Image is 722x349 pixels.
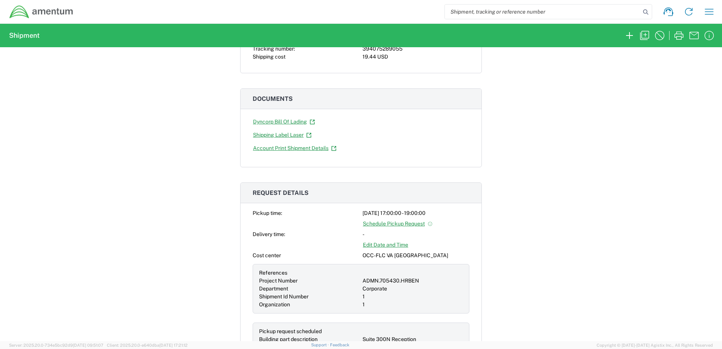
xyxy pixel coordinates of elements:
div: Department [259,285,359,293]
div: Organization [259,301,359,309]
div: 19.44 USD [363,53,469,61]
span: Request details [253,189,309,196]
div: OCC-FLC VA [GEOGRAPHIC_DATA] [363,252,469,259]
a: Account Print Shipment Details [253,142,337,155]
a: Schedule Pickup Request [363,217,433,230]
span: Server: 2025.20.0-734e5bc92d9 [9,343,103,347]
h2: Shipment [9,31,40,40]
a: Dyncorp Bill Of Lading [253,115,315,128]
a: Feedback [330,343,349,347]
div: Corporate [363,285,463,293]
span: Building part description [259,336,318,342]
span: Documents [253,95,293,102]
div: Project Number [259,277,359,285]
div: [DATE] 17:00:00 - 19:00:00 [363,209,469,217]
span: [DATE] 09:51:07 [73,343,103,347]
span: Shipping cost [253,54,285,60]
span: Delivery time: [253,231,285,237]
span: Pickup time: [253,210,282,216]
span: Client: 2025.20.0-e640dba [107,343,188,347]
input: Shipment, tracking or reference number [445,5,640,19]
div: - [363,230,469,238]
span: Copyright © [DATE]-[DATE] Agistix Inc., All Rights Reserved [597,342,713,349]
div: Shipment Id Number [259,293,359,301]
span: Pickup request scheduled [259,328,322,334]
span: Cost center [253,252,281,258]
div: Suite 300N Reception [363,335,463,343]
div: 394075289055 [363,45,469,53]
div: ADMN.705430.HRBEN [363,277,463,285]
a: Shipping Label Laser [253,128,312,142]
a: Support [311,343,330,347]
a: Edit Date and Time [363,238,409,252]
img: dyncorp [9,5,74,19]
div: 1 [363,293,463,301]
span: Tracking number: [253,46,295,52]
span: [DATE] 17:21:12 [159,343,188,347]
div: 1 [363,301,463,309]
span: References [259,270,287,276]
